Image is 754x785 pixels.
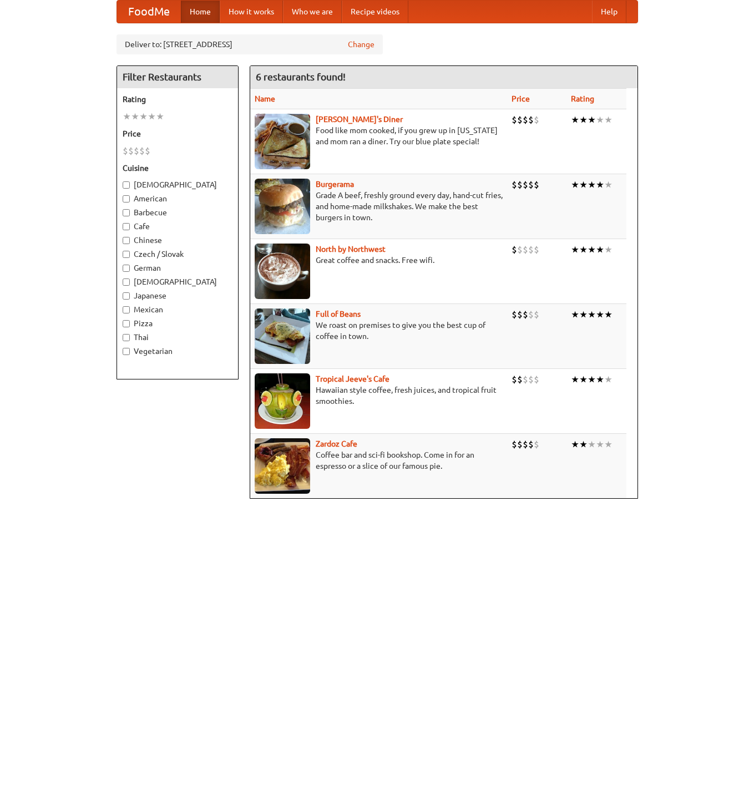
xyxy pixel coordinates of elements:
[579,308,588,321] li: ★
[123,320,130,327] input: Pizza
[123,292,130,300] input: Japanese
[534,373,539,386] li: $
[123,110,131,123] li: ★
[283,1,342,23] a: Who we are
[255,114,310,169] img: sallys.jpg
[123,195,130,202] input: American
[123,304,232,315] label: Mexican
[117,34,383,54] div: Deliver to: [STREET_ADDRESS]
[123,290,232,301] label: Japanese
[316,180,354,189] a: Burgerama
[579,438,588,450] li: ★
[517,114,523,126] li: $
[523,114,528,126] li: $
[123,179,232,190] label: [DEMOGRAPHIC_DATA]
[123,306,130,313] input: Mexican
[528,308,534,321] li: $
[588,308,596,321] li: ★
[316,115,403,124] b: [PERSON_NAME]'s Diner
[316,374,389,383] a: Tropical Jeeve's Cafe
[342,1,408,23] a: Recipe videos
[123,237,130,244] input: Chinese
[123,181,130,189] input: [DEMOGRAPHIC_DATA]
[128,145,134,157] li: $
[123,265,130,272] input: German
[596,114,604,126] li: ★
[596,244,604,256] li: ★
[571,114,579,126] li: ★
[579,179,588,191] li: ★
[255,438,310,494] img: zardoz.jpg
[579,244,588,256] li: ★
[517,438,523,450] li: $
[517,308,523,321] li: $
[123,318,232,329] label: Pizza
[604,114,613,126] li: ★
[131,110,139,123] li: ★
[123,163,232,174] h5: Cuisine
[604,373,613,386] li: ★
[512,179,517,191] li: $
[596,438,604,450] li: ★
[604,244,613,256] li: ★
[123,348,130,355] input: Vegetarian
[123,346,232,357] label: Vegetarian
[571,438,579,450] li: ★
[123,251,130,258] input: Czech / Slovak
[517,179,523,191] li: $
[528,114,534,126] li: $
[534,114,539,126] li: $
[588,179,596,191] li: ★
[592,1,626,23] a: Help
[348,39,375,50] a: Change
[255,449,503,472] p: Coffee bar and sci-fi bookshop. Come in for an espresso or a slice of our famous pie.
[571,244,579,256] li: ★
[255,320,503,342] p: We roast on premises to give you the best cup of coffee in town.
[255,190,503,223] p: Grade A beef, freshly ground every day, hand-cut fries, and home-made milkshakes. We make the bes...
[571,308,579,321] li: ★
[123,221,232,232] label: Cafe
[528,244,534,256] li: $
[523,373,528,386] li: $
[220,1,283,23] a: How it works
[123,249,232,260] label: Czech / Slovak
[316,245,386,254] a: North by Northwest
[512,94,530,103] a: Price
[517,244,523,256] li: $
[512,114,517,126] li: $
[123,94,232,105] h5: Rating
[528,179,534,191] li: $
[123,209,130,216] input: Barbecue
[181,1,220,23] a: Home
[139,110,148,123] li: ★
[145,145,150,157] li: $
[604,438,613,450] li: ★
[134,145,139,157] li: $
[512,308,517,321] li: $
[579,114,588,126] li: ★
[316,439,357,448] a: Zardoz Cafe
[523,244,528,256] li: $
[523,438,528,450] li: $
[123,193,232,204] label: American
[139,145,145,157] li: $
[588,373,596,386] li: ★
[123,145,128,157] li: $
[534,308,539,321] li: $
[512,244,517,256] li: $
[148,110,156,123] li: ★
[123,128,232,139] h5: Price
[123,223,130,230] input: Cafe
[255,179,310,234] img: burgerama.jpg
[123,262,232,274] label: German
[316,310,361,318] b: Full of Beans
[123,278,130,286] input: [DEMOGRAPHIC_DATA]
[512,438,517,450] li: $
[534,438,539,450] li: $
[255,308,310,364] img: beans.jpg
[512,373,517,386] li: $
[528,373,534,386] li: $
[596,308,604,321] li: ★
